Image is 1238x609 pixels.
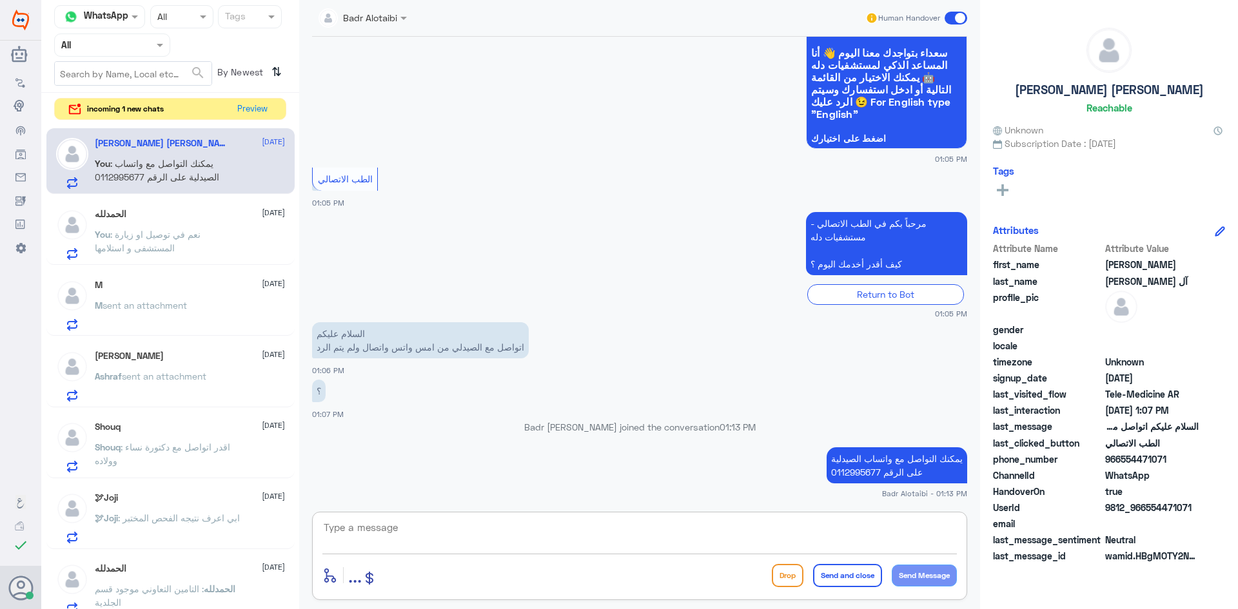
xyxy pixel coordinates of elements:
h6: Attributes [993,224,1039,236]
h5: الحمدلله [95,563,126,574]
h5: [PERSON_NAME] [PERSON_NAME] [1015,82,1204,97]
span: locale [993,339,1103,353]
p: 11/8/2025, 1:06 PM [312,322,529,358]
span: timezone [993,355,1103,369]
p: Badr [PERSON_NAME] joined the conversation [312,420,967,434]
span: Attribute Value [1105,242,1199,255]
span: [DATE] [262,490,285,502]
span: last_message [993,420,1103,433]
span: 01:05 PM [935,308,967,319]
p: 11/8/2025, 1:13 PM [827,447,967,483]
span: phone_number [993,452,1103,466]
span: last_message_id [993,549,1103,563]
span: Attribute Name [993,242,1103,255]
span: 0 [1105,533,1199,546]
span: You [95,158,110,169]
span: [DATE] [262,561,285,573]
img: defaultAdmin.png [1087,28,1131,72]
span: : نعم في توصيل او زيارة المستشفى و استلامها [95,229,201,253]
button: Send Message [892,565,957,586]
span: profile_pic [993,291,1103,320]
span: Subscription Date : [DATE] [993,137,1225,150]
span: الطب الاتصالي [1105,436,1199,450]
p: 11/8/2025, 1:05 PM [806,212,967,275]
button: search [190,63,206,84]
span: اضغط على اختيارك [811,133,962,144]
img: defaultAdmin.png [1105,291,1137,323]
span: Unknown [993,123,1043,137]
span: السلام عليكم اتواصل مع الصيدلي من امس واتس واتصال ولم يتم الرد [1105,420,1199,433]
span: 966554471071 [1105,452,1199,466]
button: Avatar [8,575,33,600]
span: last_visited_flow [993,387,1103,401]
span: [DATE] [262,278,285,289]
span: ChannelId [993,469,1103,482]
span: true [1105,485,1199,498]
img: defaultAdmin.png [56,351,88,383]
i: check [13,537,28,553]
span: [DATE] [262,420,285,431]
span: null [1105,339,1199,353]
p: 11/8/2025, 1:07 PM [312,380,326,402]
span: 9812_966554471071 [1105,501,1199,514]
button: Send and close [813,564,882,587]
span: [DATE] [262,136,285,148]
span: Ashraf [95,371,122,382]
span: null [1105,323,1199,336]
img: defaultAdmin.png [56,492,88,525]
span: : اقدر اتواصل مع دكتورة نساء وولاده [95,441,230,466]
span: : ابي اعرف نتيجه الفحص المختبر [118,512,240,523]
img: defaultAdmin.png [56,138,88,170]
span: Tele-Medicine AR [1105,387,1199,401]
span: Badr Alotaibi - 01:13 PM [882,488,967,499]
span: last_interaction [993,403,1103,417]
span: : التامين التعاوني موجود قسم الجلدية [95,583,204,608]
span: email [993,517,1103,530]
span: Unknown [1105,355,1199,369]
h6: Reachable [1086,102,1132,113]
h5: M [95,280,103,291]
span: آل عجيان [1105,275,1199,288]
button: Preview [231,99,273,120]
span: 2 [1105,469,1199,482]
span: 01:05 PM [312,198,344,207]
span: : يمكنك التواصل مع واتساب الصيدلية على الرقم 0112995677 [95,158,219,182]
div: Tags [223,9,246,26]
span: You [95,229,110,240]
h5: محمد آل عجيان [95,138,228,149]
span: الحمدلله [204,583,235,594]
span: HandoverOn [993,485,1103,498]
span: Human Handover [878,12,940,24]
span: 01:06 PM [312,366,344,374]
span: 01:05 PM [935,153,967,164]
span: last_name [993,275,1103,288]
span: signup_date [993,371,1103,385]
span: incoming 1 new chats [87,103,164,115]
div: Return to Bot [807,284,964,304]
img: whatsapp.png [61,7,81,26]
img: defaultAdmin.png [56,209,88,241]
span: الطب الاتصالي [318,173,373,184]
span: M [95,300,103,311]
span: Shouq [95,441,121,452]
img: Widebot Logo [12,10,29,30]
img: defaultAdmin.png [56,421,88,454]
span: wamid.HBgMOTY2NTU0NDcxMDcxFQIAEhggODA1OEU1OEU2Nzc1Njc5RTBFQzk3NjAxMUU1OTY4MkMA [1105,549,1199,563]
span: last_message_sentiment [993,533,1103,546]
i: ⇅ [271,61,282,82]
span: gender [993,323,1103,336]
span: sent an attachment [103,300,187,311]
span: sent an attachment [122,371,206,382]
h6: Tags [993,165,1014,177]
span: [DATE] [262,349,285,360]
h5: الحمدلله [95,209,126,220]
img: defaultAdmin.png [56,563,88,595]
input: Search by Name, Local etc… [55,62,211,85]
span: 🕊Joji [95,512,118,523]
span: last_clicked_button [993,436,1103,450]
span: 2025-08-11T10:07:40.4659581Z [1105,403,1199,417]
span: [DATE] [262,207,285,218]
span: ... [348,563,362,586]
span: محمد [1105,258,1199,271]
span: سعداء بتواجدك معنا اليوم 👋 أنا المساعد الذكي لمستشفيات دله 🤖 يمكنك الاختيار من القائمة التالية أو... [811,46,962,120]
